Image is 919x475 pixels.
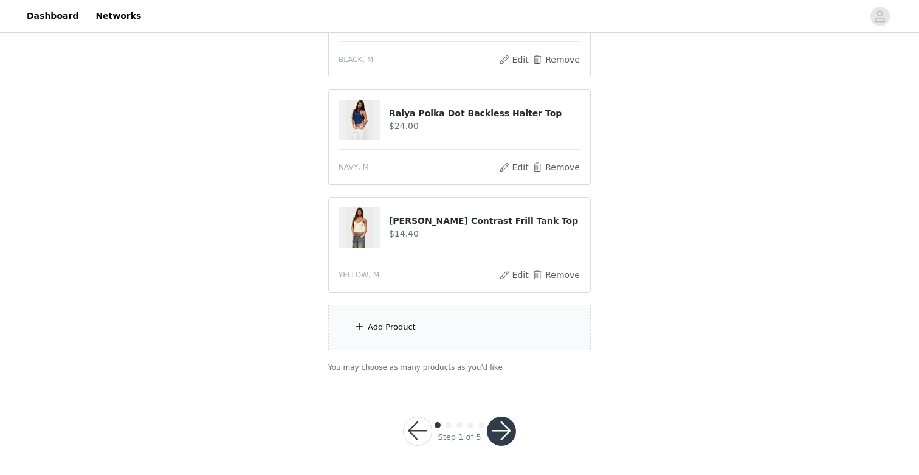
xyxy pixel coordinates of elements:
span: NAVY, M [339,162,369,173]
p: You may choose as many products as you'd like [328,362,591,373]
h4: [PERSON_NAME] Contrast Frill Tank Top [389,215,580,227]
button: Remove [532,52,580,67]
button: Remove [532,268,580,282]
h4: $14.40 [389,227,580,240]
div: Step 1 of 5 [438,431,481,443]
button: Remove [532,160,580,175]
h4: $24.00 [389,120,580,133]
div: Add Product [368,321,416,333]
button: Edit [498,268,529,282]
div: avatar [874,7,886,26]
h4: Raiya Polka Dot Backless Halter Top [389,107,580,120]
span: BLACK, M [339,54,373,65]
a: Dashboard [19,2,86,30]
button: Edit [498,52,529,67]
span: YELLOW, M [339,269,379,280]
button: Edit [498,160,529,175]
img: Ruelle Contrast Frill Tank Top [346,207,373,248]
a: Networks [88,2,148,30]
img: Raiya Polka Dot Backless Halter Top [346,100,373,140]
